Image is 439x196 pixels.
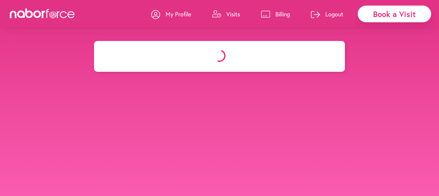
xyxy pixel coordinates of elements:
p: Billing [275,10,290,18]
p: My Profile [166,10,191,18]
a: My Profile [151,4,191,24]
div: Book a Visit [358,6,431,22]
a: Billing [261,4,290,24]
a: Logout [311,4,343,24]
p: Logout [325,10,343,18]
p: Visits [226,10,240,18]
a: Visits [212,4,240,24]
